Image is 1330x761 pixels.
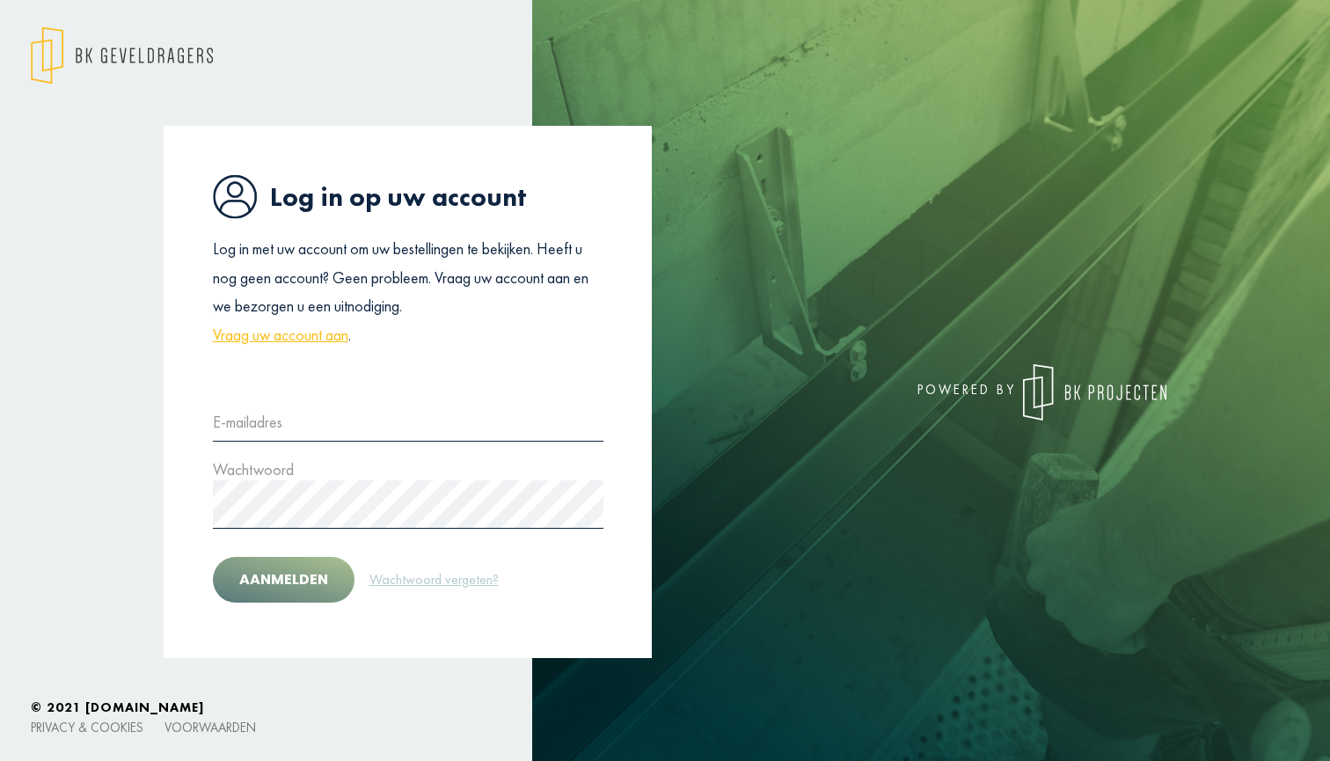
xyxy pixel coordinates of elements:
[164,719,256,735] a: Voorwaarden
[213,557,354,603] button: Aanmelden
[213,456,294,484] label: Wachtwoord
[369,568,500,591] a: Wachtwoord vergeten?
[213,235,603,349] p: Log in met uw account om uw bestellingen te bekijken. Heeft u nog geen account? Geen probleem. Vr...
[678,364,1166,421] div: powered by
[31,26,213,84] img: logo
[213,174,257,219] img: icon
[1023,364,1166,421] img: logo
[213,321,348,349] a: Vraag uw account aan
[31,699,1299,715] h6: © 2021 [DOMAIN_NAME]
[213,174,603,219] h1: Log in op uw account
[31,719,143,735] a: Privacy & cookies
